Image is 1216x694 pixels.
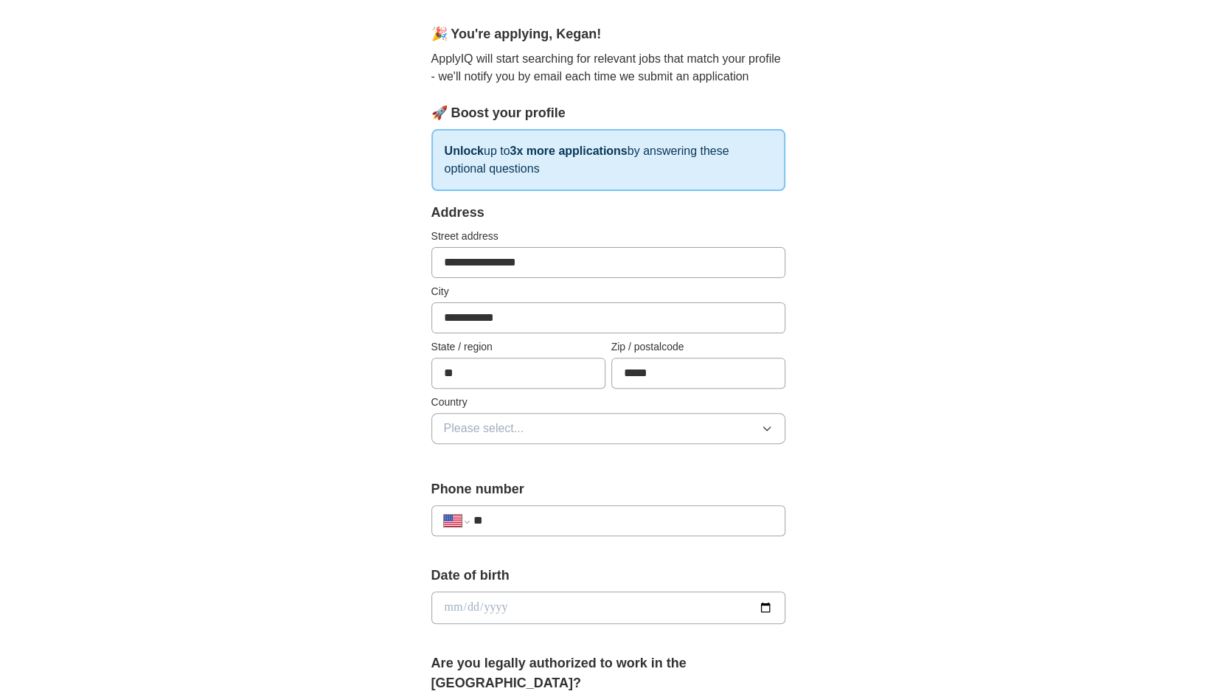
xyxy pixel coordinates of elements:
span: Please select... [444,420,524,437]
p: ApplyIQ will start searching for relevant jobs that match your profile - we'll notify you by emai... [431,50,785,86]
strong: Unlock [445,145,484,157]
div: 🚀 Boost your profile [431,103,785,123]
label: City [431,284,785,299]
p: up to by answering these optional questions [431,129,785,191]
div: Address [431,203,785,223]
button: Please select... [431,413,785,444]
label: State / region [431,339,605,355]
div: 🎉 You're applying , Kegan ! [431,24,785,44]
label: Are you legally authorized to work in the [GEOGRAPHIC_DATA]? [431,653,785,693]
strong: 3x more applications [510,145,627,157]
label: Zip / postalcode [611,339,785,355]
label: Date of birth [431,566,785,586]
label: Country [431,395,785,410]
label: Phone number [431,479,785,499]
label: Street address [431,229,785,244]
